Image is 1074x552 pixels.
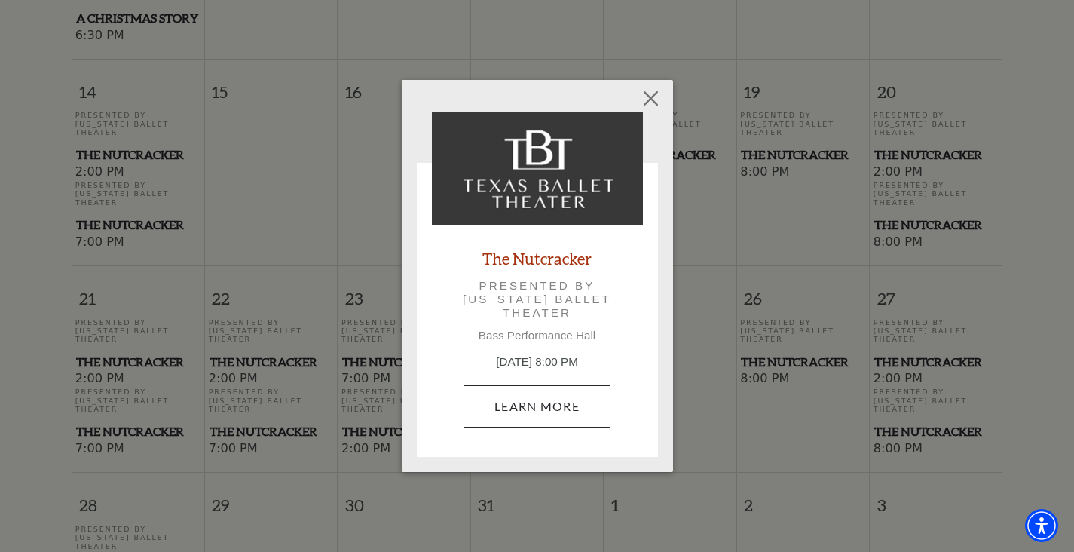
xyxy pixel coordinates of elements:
a: The Nutcracker [482,248,592,268]
p: Bass Performance Hall [432,329,643,342]
a: December 20, 8:00 PM Learn More [464,385,610,428]
button: Close [636,84,665,113]
p: Presented by [US_STATE] Ballet Theater [453,279,622,320]
img: The Nutcracker [432,112,643,225]
div: Accessibility Menu [1025,509,1058,542]
p: [DATE] 8:00 PM [432,354,643,371]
